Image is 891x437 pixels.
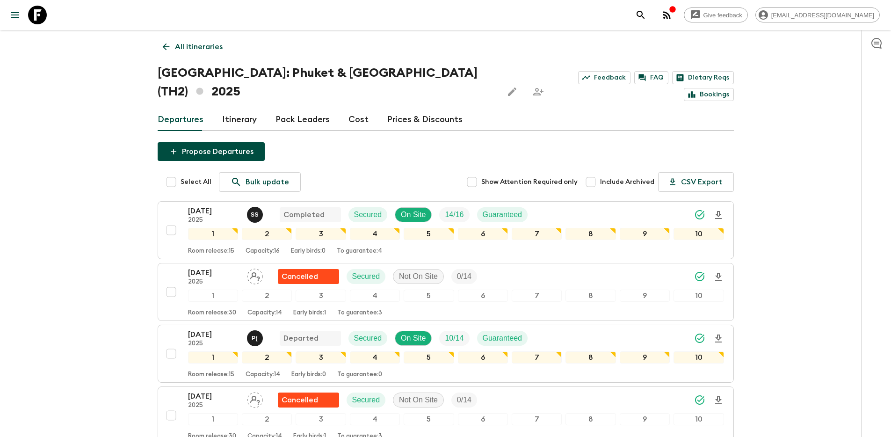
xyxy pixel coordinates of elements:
p: Room release: 15 [188,371,234,379]
p: 0 / 14 [457,271,471,282]
div: 5 [404,290,454,302]
div: [EMAIL_ADDRESS][DOMAIN_NAME] [755,7,880,22]
p: 14 / 16 [445,209,464,220]
p: Early birds: 1 [293,309,326,317]
div: Flash Pack cancellation [278,269,339,284]
p: Capacity: 14 [246,371,280,379]
div: 1 [188,351,238,364]
p: To guarantee: 0 [337,371,382,379]
div: Not On Site [393,393,444,408]
div: 8 [565,351,616,364]
p: Departed [283,333,319,344]
div: 6 [458,413,508,425]
p: Cancelled [282,271,318,282]
p: Not On Site [399,271,438,282]
div: 4 [350,228,400,240]
p: 0 / 14 [457,394,471,406]
p: Secured [352,271,380,282]
button: menu [6,6,24,24]
p: 2025 [188,278,239,286]
div: Secured [348,331,388,346]
div: 10 [674,351,724,364]
div: 7 [512,413,562,425]
svg: Synced Successfully [694,394,705,406]
span: Sasivimol Suksamai [247,210,265,217]
div: 3 [296,228,346,240]
div: 4 [350,290,400,302]
p: Secured [354,209,382,220]
button: Edit this itinerary [503,82,522,101]
div: 4 [350,413,400,425]
button: search adventures [631,6,650,24]
a: All itineraries [158,37,228,56]
div: 10 [674,228,724,240]
p: To guarantee: 4 [337,248,382,255]
svg: Synced Successfully [694,209,705,220]
p: Completed [283,209,325,220]
div: 3 [296,290,346,302]
a: Dietary Reqs [672,71,734,84]
div: 3 [296,351,346,364]
svg: Download Onboarding [713,271,724,283]
p: Early birds: 0 [291,248,326,255]
a: Feedback [578,71,630,84]
div: 9 [620,413,670,425]
div: 3 [296,413,346,425]
div: 4 [350,351,400,364]
div: 2 [242,413,292,425]
button: [DATE]2025Pooky (Thanaphan) KerdyooDepartedSecuredOn SiteTrip FillGuaranteed12345678910Room relea... [158,325,734,383]
svg: Download Onboarding [713,333,724,344]
div: Trip Fill [451,393,477,408]
div: 7 [512,228,562,240]
span: Show Attention Required only [481,177,578,187]
p: 2025 [188,340,239,348]
svg: Synced Successfully [694,333,705,344]
div: 8 [565,228,616,240]
p: [DATE] [188,205,239,217]
div: Secured [348,207,388,222]
p: Early birds: 0 [291,371,326,379]
div: 2 [242,228,292,240]
span: Share this itinerary [529,82,548,101]
p: All itineraries [175,41,223,52]
svg: Download Onboarding [713,210,724,221]
div: 6 [458,351,508,364]
p: To guarantee: 3 [337,309,382,317]
div: Trip Fill [439,331,469,346]
p: Capacity: 14 [247,309,282,317]
div: 10 [674,290,724,302]
button: CSV Export [658,172,734,192]
a: FAQ [634,71,668,84]
div: Secured [347,269,386,284]
svg: Synced Successfully [694,271,705,282]
button: [DATE]2025Assign pack leaderFlash Pack cancellationSecuredNot On SiteTrip Fill12345678910Room rel... [158,263,734,321]
p: Guaranteed [483,333,522,344]
div: 10 [674,413,724,425]
p: On Site [401,209,426,220]
div: 7 [512,290,562,302]
div: 5 [404,413,454,425]
span: Assign pack leader [247,395,263,402]
a: Pack Leaders [275,109,330,131]
p: Room release: 30 [188,309,236,317]
a: Bookings [684,88,734,101]
div: 6 [458,290,508,302]
p: Guaranteed [483,209,522,220]
span: Select All [181,177,211,187]
a: Give feedback [684,7,748,22]
div: 8 [565,413,616,425]
a: Bulk update [219,172,301,192]
span: Pooky (Thanaphan) Kerdyoo [247,333,265,341]
div: 1 [188,290,238,302]
p: Cancelled [282,394,318,406]
p: [DATE] [188,329,239,340]
span: [EMAIL_ADDRESS][DOMAIN_NAME] [766,12,879,19]
div: On Site [395,207,432,222]
div: 5 [404,351,454,364]
p: Secured [354,333,382,344]
p: 2025 [188,217,239,224]
svg: Download Onboarding [713,395,724,406]
p: 10 / 14 [445,333,464,344]
div: Secured [347,393,386,408]
span: Assign pack leader [247,271,263,279]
